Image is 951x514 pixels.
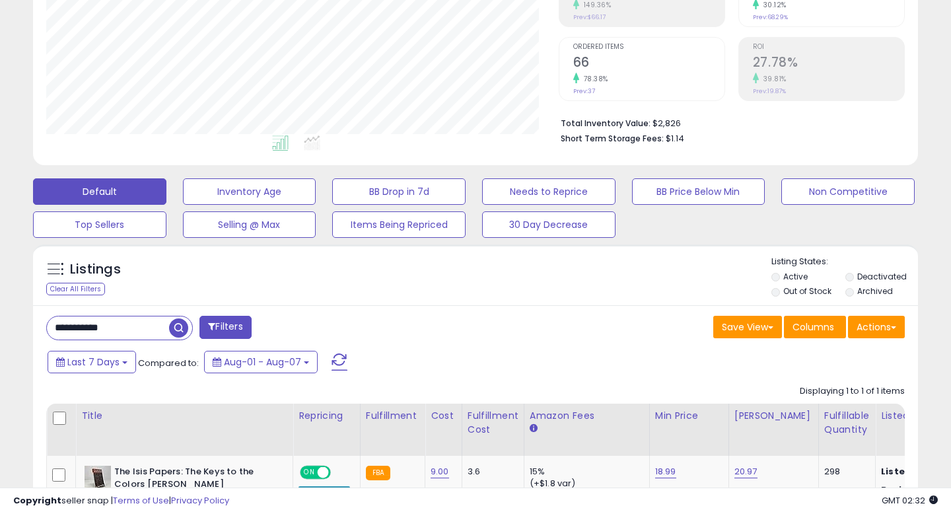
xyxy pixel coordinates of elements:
h5: Listings [70,260,121,279]
button: Inventory Age [183,178,316,205]
b: Total Inventory Value: [561,118,651,129]
label: Active [783,271,808,282]
span: OFF [329,467,350,478]
a: Terms of Use [113,494,169,507]
small: Prev: 68.29% [753,13,788,21]
div: Amazon Fees [530,409,644,423]
small: Amazon Fees. [530,423,538,435]
button: Save View [713,316,782,338]
a: 18.99 [655,465,676,478]
span: ON [301,467,318,478]
div: Cost [431,409,456,423]
button: Non Competitive [781,178,915,205]
b: The Isis Papers: The Keys to the Colors [PERSON_NAME] [PERSON_NAME] [114,466,275,506]
small: 78.38% [579,74,608,84]
div: Min Price [655,409,723,423]
div: seller snap | | [13,495,229,507]
div: Displaying 1 to 1 of 1 items [800,385,905,398]
div: Clear All Filters [46,283,105,295]
a: 20.97 [734,465,757,478]
div: 298 [824,466,865,478]
small: Prev: $66.17 [573,13,606,21]
div: [PERSON_NAME] [734,409,813,423]
div: 3.6 [468,466,514,478]
span: Aug-01 - Aug-07 [224,355,301,369]
button: Top Sellers [33,211,166,238]
button: Aug-01 - Aug-07 [204,351,318,373]
a: 9.00 [431,465,449,478]
img: 41cMfoUSpDL._SL40_.jpg [85,466,111,492]
button: Actions [848,316,905,338]
label: Archived [857,285,893,297]
span: Last 7 Days [67,355,120,369]
small: FBA [366,466,390,480]
div: Fulfillable Quantity [824,409,870,437]
small: 39.81% [759,74,787,84]
button: Needs to Reprice [482,178,616,205]
button: Last 7 Days [48,351,136,373]
strong: Copyright [13,494,61,507]
span: Compared to: [138,357,199,369]
span: 2025-08-15 02:32 GMT [882,494,938,507]
h2: 27.78% [753,55,904,73]
div: Repricing [299,409,355,423]
button: Columns [784,316,846,338]
label: Deactivated [857,271,907,282]
label: Out of Stock [783,285,831,297]
li: $2,826 [561,114,895,130]
b: Short Term Storage Fees: [561,133,664,144]
button: Items Being Repriced [332,211,466,238]
button: Default [33,178,166,205]
small: Prev: 37 [573,87,595,95]
a: Privacy Policy [171,494,229,507]
p: Listing States: [771,256,919,268]
button: Selling @ Max [183,211,316,238]
span: Ordered Items [573,44,724,51]
span: Columns [792,320,834,334]
div: Fulfillment [366,409,419,423]
button: 30 Day Decrease [482,211,616,238]
small: Prev: 19.87% [753,87,786,95]
span: $1.14 [666,132,684,145]
button: Filters [199,316,251,339]
h2: 66 [573,55,724,73]
div: Fulfillment Cost [468,409,518,437]
button: BB Drop in 7d [332,178,466,205]
div: Title [81,409,287,423]
span: ROI [753,44,904,51]
div: 15% [530,466,639,478]
b: Listed Price: [881,465,941,478]
button: BB Price Below Min [632,178,765,205]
